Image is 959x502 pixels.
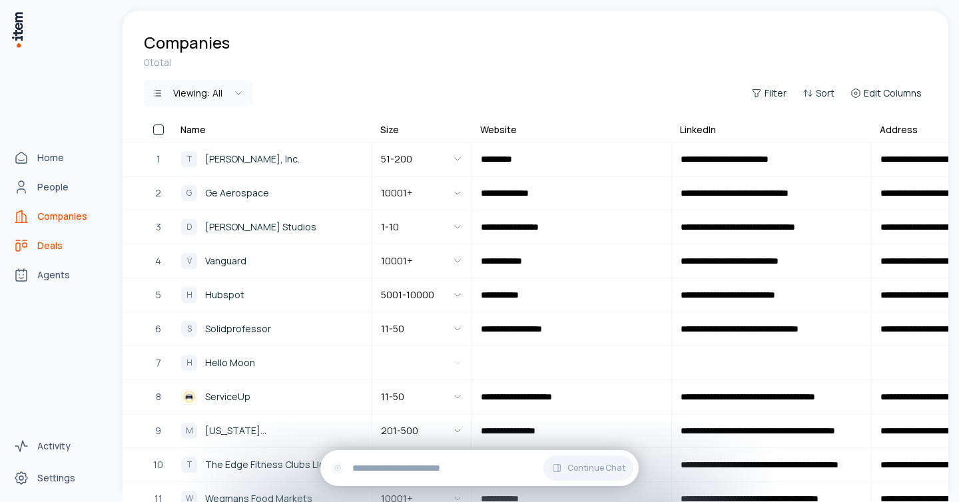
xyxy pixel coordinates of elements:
[153,457,163,472] span: 10
[543,455,633,481] button: Continue Chat
[205,457,324,472] span: The Edge Fitness Clubs Llc
[205,423,363,438] span: [US_STATE][DEMOGRAPHIC_DATA]
[155,423,161,438] span: 9
[173,415,371,447] a: M[US_STATE][DEMOGRAPHIC_DATA]
[37,180,69,194] span: People
[845,84,927,103] button: Edit Columns
[155,186,161,200] span: 2
[205,152,300,166] span: [PERSON_NAME], Inc.
[181,457,197,473] div: T
[37,210,87,223] span: Companies
[205,322,271,336] span: Solidprofessor
[173,143,371,175] a: T[PERSON_NAME], Inc.
[37,439,71,453] span: Activity
[157,152,160,166] span: 1
[205,220,316,234] span: [PERSON_NAME] Studios
[173,177,371,209] a: GGe Aerospace
[144,56,927,69] div: 0 total
[181,389,197,405] img: ServiceUp
[37,239,63,252] span: Deals
[181,151,197,167] div: T
[181,355,197,371] div: H
[680,123,716,136] div: LinkedIn
[181,321,197,337] div: S
[156,220,161,234] span: 3
[156,288,161,302] span: 5
[380,123,399,136] div: Size
[155,322,161,336] span: 6
[880,123,918,136] div: Address
[8,262,109,288] a: Agents
[11,11,24,49] img: Item Brain Logo
[37,471,75,485] span: Settings
[173,87,222,100] div: Viewing:
[181,253,197,269] div: V
[173,279,371,311] a: HHubspot
[320,450,639,486] div: Continue Chat
[144,32,230,53] h1: Companies
[37,151,64,164] span: Home
[181,287,197,303] div: H
[181,423,197,439] div: M
[205,186,269,200] span: Ge Aerospace
[181,185,197,201] div: G
[797,84,840,103] button: Sort
[181,219,197,235] div: D
[156,356,161,370] span: 7
[205,389,250,404] span: ServiceUp
[205,356,255,370] span: Hello Moon
[37,268,70,282] span: Agents
[746,84,792,103] button: Filter
[173,381,371,413] a: ServiceUpServiceUp
[205,288,244,302] span: Hubspot
[155,254,161,268] span: 4
[8,433,109,459] a: Activity
[864,87,922,100] span: Edit Columns
[173,245,371,277] a: VVanguard
[8,174,109,200] a: People
[8,232,109,259] a: Deals
[816,87,834,100] span: Sort
[765,87,787,100] span: Filter
[173,347,371,379] a: HHello Moon
[8,144,109,171] a: Home
[180,123,206,136] div: Name
[205,254,246,268] span: Vanguard
[173,449,371,481] a: TThe Edge Fitness Clubs Llc
[173,211,371,243] a: D[PERSON_NAME] Studios
[156,389,161,404] span: 8
[8,465,109,491] a: Settings
[173,313,371,345] a: SSolidprofessor
[480,123,517,136] div: Website
[567,463,625,473] span: Continue Chat
[8,203,109,230] a: Companies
